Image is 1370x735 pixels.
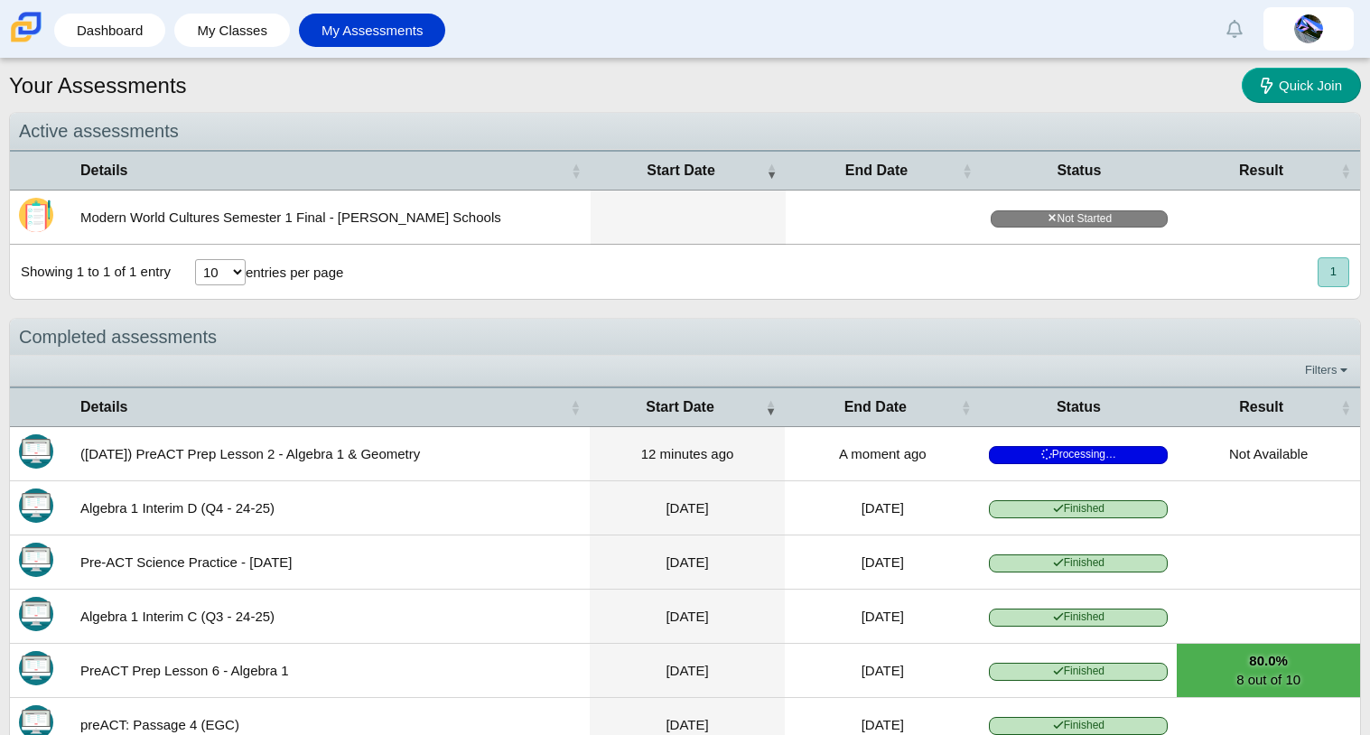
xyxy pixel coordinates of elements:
[641,446,734,461] time: Sep 29, 2025 at 3:11 PM
[989,446,1168,463] span: Processing…
[10,319,1360,356] div: Completed assessments
[71,427,590,481] td: ([DATE]) PreACT Prep Lesson 2 - Algebra 1 & Geometry
[666,500,708,516] time: Jun 12, 2025 at 10:55 AM
[989,500,1168,517] span: Finished
[71,644,590,698] td: PreACT Prep Lesson 6 - Algebra 1
[1316,257,1349,287] nav: pagination
[989,609,1168,626] span: Finished
[1318,257,1349,287] button: 1
[9,70,187,101] h1: Your Assessments
[794,397,956,417] span: End Date
[1340,398,1351,416] span: Result : Activate to sort
[960,398,971,416] span: End Date : Activate to sort
[308,14,437,47] a: My Assessments
[1294,14,1323,43] img: miguel.hernandezra.Kccp22
[989,663,1168,680] span: Finished
[1242,68,1361,103] a: Quick Join
[1215,9,1254,49] a: Alerts
[71,590,590,644] td: Algebra 1 Interim C (Q3 - 24-25)
[10,113,1360,150] div: Active assessments
[1177,644,1360,697] a: 80.0%8 out of 10
[1340,162,1351,180] span: Result : Activate to sort
[63,14,156,47] a: Dashboard
[570,398,581,416] span: Details : Activate to sort
[7,33,45,49] a: Carmen School of Science & Technology
[19,651,53,685] img: Itembank
[839,446,927,461] time: Sep 29, 2025 at 3:24 PM
[19,488,53,523] img: Itembank
[246,265,343,280] label: entries per page
[80,397,566,417] span: Details
[1186,161,1337,181] span: Result
[862,717,904,732] time: Mar 7, 2025 at 11:26 AM
[666,717,708,732] time: Mar 7, 2025 at 11:13 AM
[71,535,590,590] td: Pre-ACT Science Practice - [DATE]
[991,210,1168,228] span: Not Started
[80,161,567,181] span: Details
[599,397,761,417] span: Start Date
[795,161,957,181] span: End Date
[1177,427,1360,481] td: Not Available
[862,554,904,570] time: Mar 19, 2025 at 10:35 AM
[666,609,708,624] time: Mar 18, 2025 at 10:48 AM
[1186,651,1351,670] b: 80.0%
[19,597,53,631] img: Itembank
[10,245,171,299] div: Showing 1 to 1 of 1 entry
[19,434,53,469] img: Itembank
[989,554,1168,572] span: Finished
[71,481,590,535] td: Algebra 1 Interim D (Q4 - 24-25)
[19,198,53,232] img: Scannable
[7,8,45,46] img: Carmen School of Science & Technology
[1263,7,1354,51] a: miguel.hernandezra.Kccp22
[71,191,591,245] td: Modern World Cultures Semester 1 Final - [PERSON_NAME] Schools
[1279,78,1342,93] span: Quick Join
[1186,397,1337,417] span: Result
[600,161,763,181] span: Start Date
[19,543,53,577] img: Itembank
[766,162,777,180] span: Start Date : Activate to remove sorting
[991,161,1168,181] span: Status
[765,398,776,416] span: Start Date : Activate to remove sorting
[666,663,708,678] time: Mar 12, 2025 at 11:19 AM
[989,717,1168,734] span: Finished
[989,397,1168,417] span: Status
[862,609,904,624] time: Mar 18, 2025 at 11:23 AM
[962,162,973,180] span: End Date : Activate to sort
[183,14,281,47] a: My Classes
[862,663,904,678] time: Mar 12, 2025 at 11:35 AM
[1300,361,1356,379] a: Filters
[571,162,582,180] span: Details : Activate to sort
[666,554,708,570] time: Mar 19, 2025 at 10:27 AM
[862,500,904,516] time: Jun 12, 2025 at 12:02 PM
